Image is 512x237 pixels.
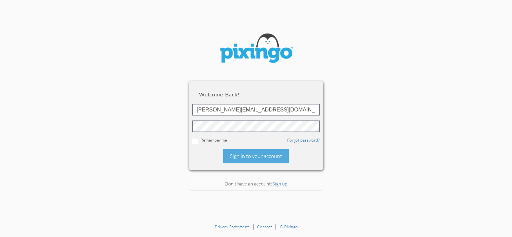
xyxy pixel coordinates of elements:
[257,224,272,229] a: Contact
[223,149,289,163] div: Sign in to your account
[272,181,287,186] a: Sign up
[216,30,296,68] img: pixingo logo
[280,224,298,229] a: © Pixingo
[215,224,249,229] a: Privacy Statement
[287,137,320,143] a: Forgot password?
[199,91,313,97] h2: Welcome back!
[189,177,323,191] div: Don't have an account?
[192,104,320,115] input: ID or Email
[192,137,320,144] div: Remember me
